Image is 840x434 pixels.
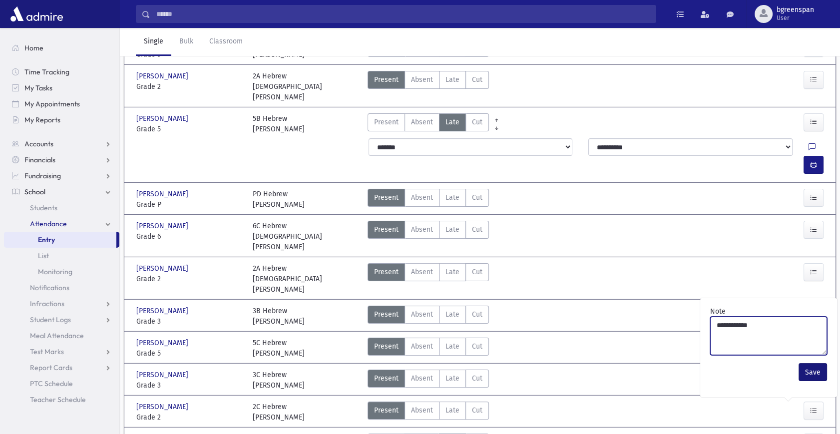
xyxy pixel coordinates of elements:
[136,189,190,199] span: [PERSON_NAME]
[24,83,52,92] span: My Tasks
[253,113,305,134] div: 5B Hebrew [PERSON_NAME]
[4,248,119,264] a: List
[374,117,399,127] span: Present
[4,376,119,392] a: PTC Schedule
[799,363,827,381] button: Save
[374,341,399,352] span: Present
[472,373,482,384] span: Cut
[24,139,53,148] span: Accounts
[136,124,243,134] span: Grade 5
[445,74,459,85] span: Late
[4,344,119,360] a: Test Marks
[253,221,359,252] div: 6C Hebrew [DEMOGRAPHIC_DATA][PERSON_NAME]
[4,312,119,328] a: Student Logs
[30,283,69,292] span: Notifications
[4,200,119,216] a: Students
[4,136,119,152] a: Accounts
[4,80,119,96] a: My Tasks
[136,113,190,124] span: [PERSON_NAME]
[30,379,73,388] span: PTC Schedule
[445,309,459,320] span: Late
[411,74,433,85] span: Absent
[38,235,55,244] span: Entry
[4,216,119,232] a: Attendance
[253,370,305,391] div: 3C Hebrew [PERSON_NAME]
[4,280,119,296] a: Notifications
[8,4,65,24] img: AdmirePro
[4,40,119,56] a: Home
[368,402,489,423] div: AttTypes
[253,71,359,102] div: 2A Hebrew [DEMOGRAPHIC_DATA][PERSON_NAME]
[136,263,190,274] span: [PERSON_NAME]
[24,67,69,76] span: Time Tracking
[710,306,726,317] label: Note
[411,373,433,384] span: Absent
[368,263,489,295] div: AttTypes
[4,232,116,248] a: Entry
[4,112,119,128] a: My Reports
[4,152,119,168] a: Financials
[472,267,482,277] span: Cut
[472,74,482,85] span: Cut
[136,199,243,210] span: Grade P
[136,316,243,327] span: Grade 3
[136,221,190,231] span: [PERSON_NAME]
[136,348,243,359] span: Grade 5
[136,274,243,284] span: Grade 2
[150,5,656,23] input: Search
[30,315,71,324] span: Student Logs
[253,338,305,359] div: 5C Hebrew [PERSON_NAME]
[368,189,489,210] div: AttTypes
[201,28,251,56] a: Classroom
[445,341,459,352] span: Late
[136,402,190,412] span: [PERSON_NAME]
[368,338,489,359] div: AttTypes
[136,71,190,81] span: [PERSON_NAME]
[30,299,64,308] span: Infractions
[472,341,482,352] span: Cut
[411,341,433,352] span: Absent
[368,370,489,391] div: AttTypes
[253,306,305,327] div: 3B Hebrew [PERSON_NAME]
[24,155,55,164] span: Financials
[4,360,119,376] a: Report Cards
[445,117,459,127] span: Late
[136,231,243,242] span: Grade 6
[374,309,399,320] span: Present
[171,28,201,56] a: Bulk
[253,263,359,295] div: 2A Hebrew [DEMOGRAPHIC_DATA][PERSON_NAME]
[136,370,190,380] span: [PERSON_NAME]
[4,184,119,200] a: School
[411,405,433,416] span: Absent
[4,328,119,344] a: Meal Attendance
[24,43,43,52] span: Home
[472,192,482,203] span: Cut
[445,267,459,277] span: Late
[472,224,482,235] span: Cut
[4,296,119,312] a: Infractions
[4,96,119,112] a: My Appointments
[4,64,119,80] a: Time Tracking
[368,113,489,134] div: AttTypes
[374,267,399,277] span: Present
[30,331,84,340] span: Meal Attendance
[411,192,433,203] span: Absent
[777,14,814,22] span: User
[368,71,489,102] div: AttTypes
[136,412,243,423] span: Grade 2
[445,373,459,384] span: Late
[472,309,482,320] span: Cut
[253,189,305,210] div: PD Hebrew [PERSON_NAME]
[374,405,399,416] span: Present
[136,28,171,56] a: Single
[253,402,305,423] div: 2C Hebrew [PERSON_NAME]
[472,405,482,416] span: Cut
[136,81,243,92] span: Grade 2
[38,267,72,276] span: Monitoring
[374,192,399,203] span: Present
[445,405,459,416] span: Late
[411,117,433,127] span: Absent
[777,6,814,14] span: bgreenspan
[30,219,67,228] span: Attendance
[445,224,459,235] span: Late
